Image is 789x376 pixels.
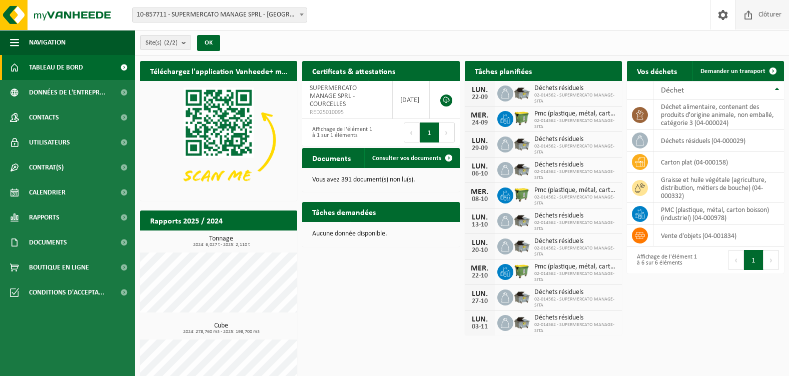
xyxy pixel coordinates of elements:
[393,81,430,119] td: [DATE]
[29,280,105,305] span: Conditions d'accepta...
[470,221,490,228] div: 13-10
[29,155,64,180] span: Contrat(s)
[470,196,490,203] div: 08-10
[513,237,530,254] img: WB-5000-GAL-GY-01
[470,162,490,170] div: LUN.
[310,108,385,116] span: RED25010095
[470,290,490,298] div: LUN.
[653,100,784,130] td: déchet alimentaire, contenant des produits d'origine animale, non emballé, catégorie 3 (04-000024)
[364,148,459,168] a: Consulter vos documents
[302,202,386,221] h2: Tâches demandées
[404,122,420,142] button: Previous
[653,130,784,151] td: déchets résiduels (04-000029)
[513,84,530,101] img: WB-5000-GAL-GY-01
[653,173,784,203] td: graisse et huile végétale (agriculture, distribution, métiers de bouche) (04-000332)
[29,255,89,280] span: Boutique en ligne
[513,160,530,177] img: WB-5000-GAL-GY-01
[146,35,178,50] span: Site(s)
[470,94,490,101] div: 22-09
[420,122,439,142] button: 1
[312,176,449,183] p: Vous avez 391 document(s) non lu(s).
[132,7,307,22] span: 10-857711 - SUPERMERCATO MANAGE SPRL - COURCELLES
[470,239,490,247] div: LUN.
[534,143,617,155] span: 02-014562 - SUPERMERCATO MANAGE-SITA
[145,322,297,334] h3: Cube
[700,68,765,74] span: Demander un transport
[728,250,744,270] button: Previous
[29,80,106,105] span: Données de l'entrepr...
[513,262,530,279] img: WB-1100-HPE-GN-50
[29,55,83,80] span: Tableau de bord
[312,230,449,237] p: Aucune donnée disponible.
[470,170,490,177] div: 06-10
[29,180,66,205] span: Calendrier
[470,119,490,126] div: 24-09
[29,130,70,155] span: Utilisateurs
[661,86,684,94] span: Déchet
[470,145,490,152] div: 29-09
[534,322,617,334] span: 02-014562 - SUPERMERCATO MANAGE-SITA
[470,323,490,330] div: 03-11
[513,288,530,305] img: WB-5000-GAL-GY-01
[164,39,178,46] count: (2/2)
[470,213,490,221] div: LUN.
[210,230,296,250] a: Consulter les rapports
[534,110,617,118] span: Pmc (plastique, métal, carton boisson) (industriel)
[197,35,220,51] button: OK
[534,296,617,308] span: 02-014562 - SUPERMERCATO MANAGE-SITA
[513,211,530,228] img: WB-5000-GAL-GY-01
[29,105,59,130] span: Contacts
[653,203,784,225] td: PMC (plastique, métal, carton boisson) (industriel) (04-000978)
[632,249,700,271] div: Affichage de l'élément 1 à 6 sur 6 éléments
[29,230,67,255] span: Documents
[692,61,783,81] a: Demander un transport
[653,151,784,173] td: carton plat (04-000158)
[534,245,617,257] span: 02-014562 - SUPERMERCATO MANAGE-SITA
[439,122,455,142] button: Next
[534,169,617,181] span: 02-014562 - SUPERMERCATO MANAGE-SITA
[470,264,490,272] div: MER.
[513,109,530,126] img: WB-1100-HPE-GN-50
[140,61,297,80] h2: Téléchargez l'application Vanheede+ maintenant!
[310,84,357,108] span: SUPERMERCATO MANAGE SPRL - COURCELLES
[534,288,617,296] span: Déchets résiduels
[513,135,530,152] img: WB-5000-GAL-GY-01
[307,121,376,143] div: Affichage de l'élément 1 à 1 sur 1 éléments
[744,250,763,270] button: 1
[145,242,297,247] span: 2024: 6,027 t - 2025: 2,110 t
[534,237,617,245] span: Déchets résiduels
[534,212,617,220] span: Déchets résiduels
[140,81,297,199] img: Download de VHEPlus App
[534,314,617,322] span: Déchets résiduels
[470,315,490,323] div: LUN.
[133,8,307,22] span: 10-857711 - SUPERMERCATO MANAGE SPRL - COURCELLES
[29,30,66,55] span: Navigation
[534,263,617,271] span: Pmc (plastique, métal, carton boisson) (industriel)
[534,271,617,283] span: 02-014562 - SUPERMERCATO MANAGE-SITA
[465,61,542,80] h2: Tâches planifiées
[470,247,490,254] div: 20-10
[470,188,490,196] div: MER.
[534,186,617,194] span: Pmc (plastique, métal, carton boisson) (industriel)
[470,137,490,145] div: LUN.
[653,225,784,246] td: vente d'objets (04-001834)
[470,272,490,279] div: 22-10
[470,86,490,94] div: LUN.
[145,329,297,334] span: 2024: 278,760 m3 - 2025: 198,700 m3
[140,210,233,230] h2: Rapports 2025 / 2024
[534,135,617,143] span: Déchets résiduels
[302,148,361,167] h2: Documents
[140,35,191,50] button: Site(s)(2/2)
[627,61,687,80] h2: Vos déchets
[145,235,297,247] h3: Tonnage
[29,205,60,230] span: Rapports
[534,220,617,232] span: 02-014562 - SUPERMERCATO MANAGE-SITA
[534,84,617,92] span: Déchets résiduels
[763,250,779,270] button: Next
[513,313,530,330] img: WB-5000-GAL-GY-01
[470,298,490,305] div: 27-10
[302,61,405,80] h2: Certificats & attestations
[534,92,617,104] span: 02-014562 - SUPERMERCATO MANAGE-SITA
[534,194,617,206] span: 02-014562 - SUPERMERCATO MANAGE-SITA
[534,161,617,169] span: Déchets résiduels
